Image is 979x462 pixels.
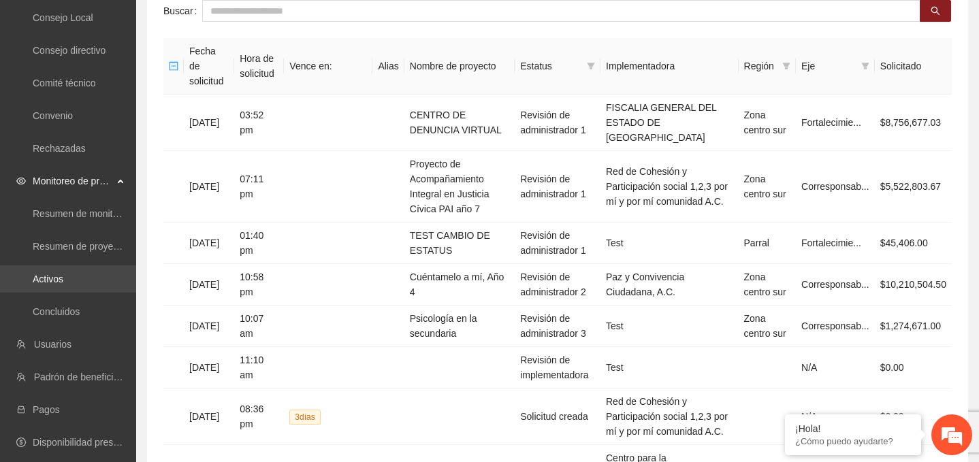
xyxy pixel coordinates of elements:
a: Resumen de proyectos aprobados [33,241,178,252]
a: Activos [33,274,63,284]
span: Fortalecimie... [801,237,861,248]
span: Estatus [520,59,581,73]
td: 10:07 am [234,306,284,347]
span: filter [587,62,595,70]
td: Revisión de administrador 1 [515,151,600,222]
td: Red de Cohesión y Participación social 1,2,3 por mí y por mí comunidad A.C. [600,389,739,445]
td: Revisión de administrador 2 [515,264,600,306]
td: $0.00 [875,347,952,389]
td: Test [600,222,739,264]
td: $0.00 [875,389,952,445]
a: Consejo Local [33,12,93,23]
td: Zona centro sur [739,151,797,222]
td: [DATE] [184,347,234,389]
td: Red de Cohesión y Participación social 1,2,3 por mí y por mí comunidad A.C. [600,151,739,222]
td: [DATE] [184,222,234,264]
td: Proyecto de Acompañamiento Integral en Justicia Cívica PAI año 7 [404,151,515,222]
a: Comité técnico [33,78,96,88]
a: Consejo directivo [33,45,106,56]
span: eye [16,176,26,186]
td: $45,406.00 [875,222,952,264]
span: filter [782,62,790,70]
td: Solicitud creada [515,389,600,445]
a: Disponibilidad presupuestal [33,437,149,448]
td: Revisión de administrador 3 [515,306,600,347]
span: filter [861,62,869,70]
td: 01:40 pm [234,222,284,264]
td: Cuéntamelo a mí, Año 4 [404,264,515,306]
td: Zona centro sur [739,95,797,151]
span: Monitoreo de proyectos [33,167,113,195]
td: $10,210,504.50 [875,264,952,306]
span: Corresponsab... [801,181,869,192]
span: Corresponsab... [801,320,869,331]
span: filter [584,56,598,76]
td: TEST CAMBIO DE ESTATUS [404,222,515,264]
td: 10:58 pm [234,264,284,306]
span: Fortalecimie... [801,117,861,128]
span: Estamos en línea. [79,152,188,290]
td: Paz y Convivencia Ciudadana, A.C. [600,264,739,306]
td: Revisión de administrador 1 [515,95,600,151]
td: $1,274,671.00 [875,306,952,347]
th: Alias [372,38,404,95]
a: Concluidos [33,306,80,317]
div: ¡Hola! [795,423,911,434]
td: Revisión de implementadora [515,347,600,389]
th: Nombre de proyecto [404,38,515,95]
td: Test [600,347,739,389]
th: Hora de solicitud [234,38,284,95]
td: $8,756,677.03 [875,95,952,151]
td: Parral [739,222,797,264]
div: Minimizar ventana de chat en vivo [223,7,256,39]
a: Rechazadas [33,143,86,154]
a: Convenio [33,110,73,121]
th: Vence en: [284,38,372,95]
td: N/A [796,389,875,445]
div: Chatee con nosotros ahora [71,69,229,87]
span: Eje [801,59,856,73]
td: 07:11 pm [234,151,284,222]
th: Implementadora [600,38,739,95]
td: Zona centro sur [739,264,797,306]
a: Resumen de monitoreo [33,208,132,219]
a: Pagos [33,404,60,415]
span: Región [744,59,777,73]
p: ¿Cómo puedo ayudarte? [795,436,911,446]
td: [DATE] [184,264,234,306]
th: Solicitado [875,38,952,95]
td: $5,522,803.67 [875,151,952,222]
td: [DATE] [184,306,234,347]
td: 03:52 pm [234,95,284,151]
td: Psicología en la secundaria [404,306,515,347]
td: Test [600,306,739,347]
a: Padrón de beneficiarios [34,372,134,382]
span: Corresponsab... [801,279,869,290]
span: filter [780,56,793,76]
span: search [931,6,940,17]
td: 11:10 am [234,347,284,389]
td: FISCALIA GENERAL DEL ESTADO DE [GEOGRAPHIC_DATA] [600,95,739,151]
a: Usuarios [34,339,71,350]
td: [DATE] [184,151,234,222]
td: Zona centro sur [739,306,797,347]
th: Fecha de solicitud [184,38,234,95]
td: Revisión de administrador 1 [515,222,600,264]
span: filter [858,56,872,76]
td: [DATE] [184,95,234,151]
textarea: Escriba su mensaje y pulse “Intro” [7,313,259,361]
td: N/A [796,347,875,389]
td: 08:36 pm [234,389,284,445]
span: minus-square [169,61,178,71]
td: [DATE] [184,389,234,445]
td: CENTRO DE DENUNCIA VIRTUAL [404,95,515,151]
span: 3 día s [289,410,320,425]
